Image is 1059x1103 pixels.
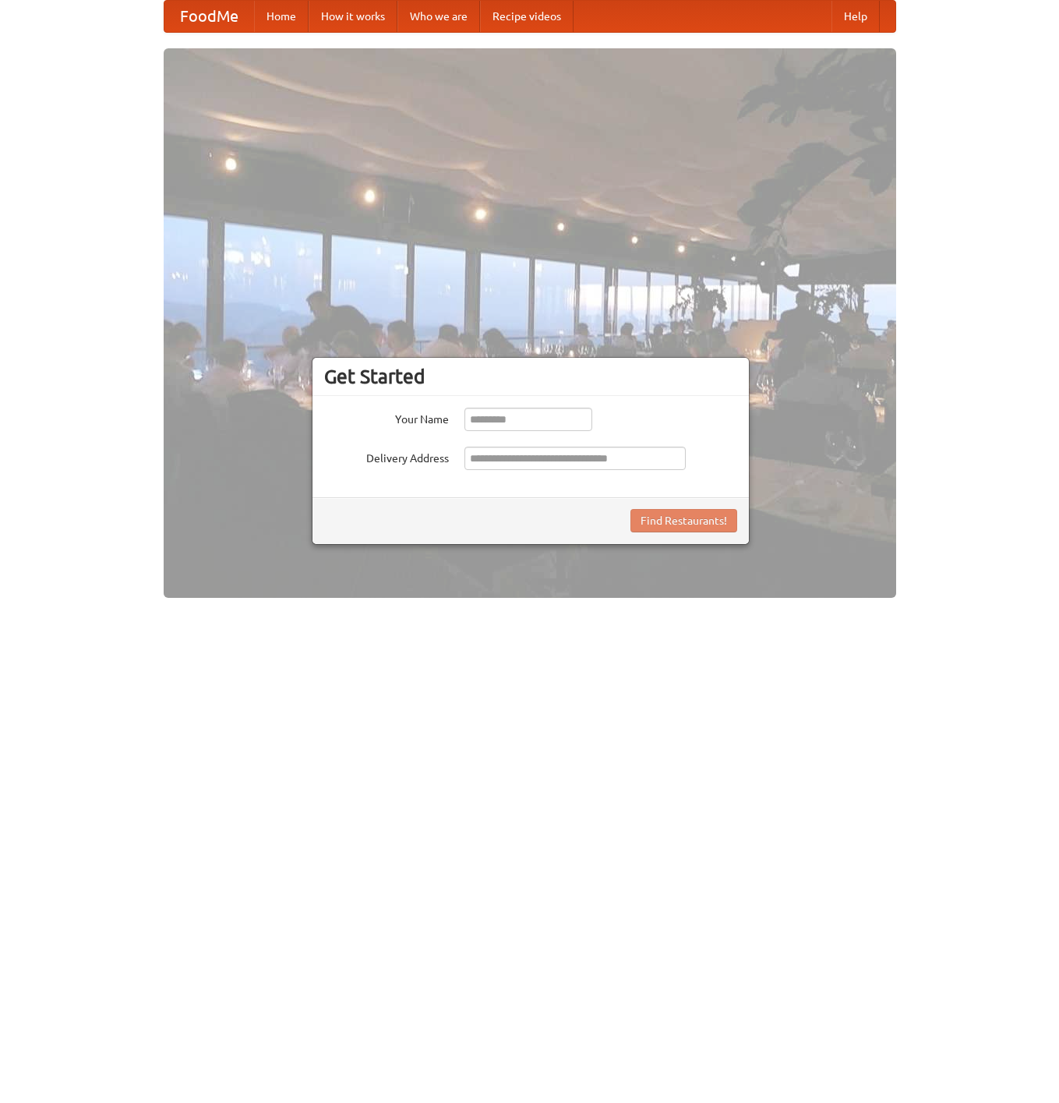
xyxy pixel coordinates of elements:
[397,1,480,32] a: Who we are
[324,447,449,466] label: Delivery Address
[324,408,449,427] label: Your Name
[254,1,309,32] a: Home
[164,1,254,32] a: FoodMe
[630,509,737,532] button: Find Restaurants!
[324,365,737,388] h3: Get Started
[831,1,880,32] a: Help
[480,1,574,32] a: Recipe videos
[309,1,397,32] a: How it works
